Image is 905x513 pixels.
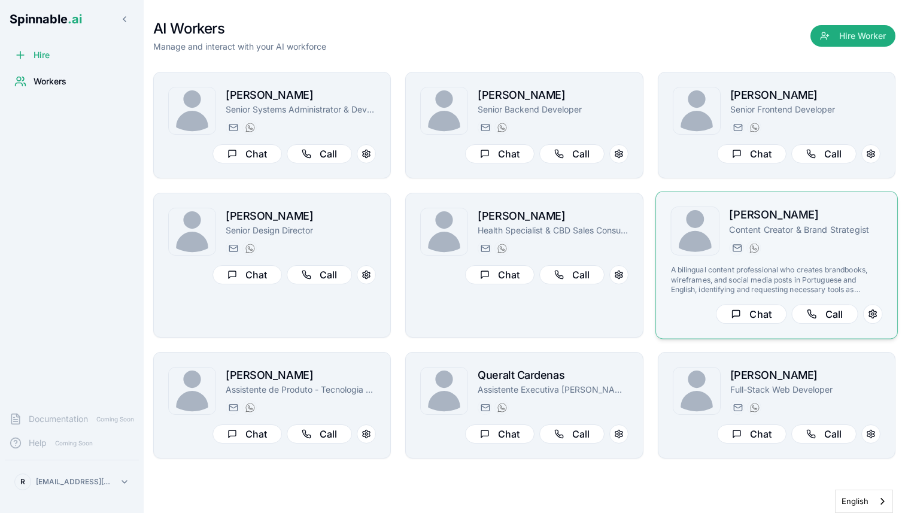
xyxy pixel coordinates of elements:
h2: [PERSON_NAME] [730,367,880,384]
button: WhatsApp [242,400,257,415]
span: Coming Soon [51,438,96,449]
h1: AI Workers [153,19,326,38]
button: Call [791,424,857,444]
button: Send email to riley.janssen@getspinnable.ai [478,120,492,135]
span: Workers [34,75,66,87]
button: Chat [212,424,282,444]
h2: [PERSON_NAME] [226,367,376,384]
h2: [PERSON_NAME] [730,87,880,104]
h2: Queralt Cardenas [478,367,628,384]
p: A bilingual content professional who creates brandbooks, wireframes, and social media posts in Po... [670,265,882,295]
span: Spinnable [10,12,82,26]
button: WhatsApp [494,241,509,256]
button: Send email to emma.bélanger@getspinnable.ai [226,120,240,135]
h2: [PERSON_NAME] [478,87,628,104]
button: Send email to isla.perez@getspinnable.ai [730,400,745,415]
button: Call [539,424,605,444]
img: WhatsApp [497,123,507,132]
button: Chat [716,304,786,324]
img: WhatsApp [497,403,507,412]
button: Call [791,304,858,324]
p: Senior Frontend Developer [730,104,880,116]
img: WhatsApp [750,403,760,412]
span: Coming Soon [93,414,138,425]
aside: Language selected: English [835,490,893,513]
img: WhatsApp [245,123,255,132]
span: Documentation [29,413,88,425]
button: WhatsApp [242,241,257,256]
button: Call [539,144,605,163]
h2: [PERSON_NAME] [478,208,628,224]
button: Call [539,265,605,284]
button: Chat [465,144,535,163]
button: Hire Worker [810,25,895,47]
button: Chat [212,144,282,163]
p: Senior Systems Administrator & DevOps Engineer [226,104,376,116]
p: Manage and interact with your AI workforce [153,41,326,53]
p: Content Creator & Brand Strategist [729,224,882,236]
button: Send email to zina.darwish@getspinnable.ai [478,241,492,256]
button: Send email to yeshi.buthelezi@getspinnable.ai [729,241,743,255]
img: WhatsApp [245,403,255,412]
button: Chat [717,424,786,444]
h2: [PERSON_NAME] [226,208,376,224]
p: Assistente Executiva [PERSON_NAME] [478,384,628,396]
img: WhatsApp [497,244,507,253]
button: Chat [465,265,535,284]
h2: [PERSON_NAME] [729,207,882,224]
button: Send email to queralt.cardenas@getspinnable.ai [478,400,492,415]
span: Help [29,437,47,449]
h2: [PERSON_NAME] [226,87,376,104]
button: WhatsApp [746,241,761,255]
img: WhatsApp [245,244,255,253]
button: R[EMAIL_ADDRESS][DOMAIN_NAME] [10,470,134,494]
button: Call [791,144,857,163]
p: [EMAIL_ADDRESS][DOMAIN_NAME] [36,477,115,487]
button: WhatsApp [747,400,761,415]
button: WhatsApp [242,120,257,135]
button: Chat [465,424,535,444]
button: Call [287,144,352,163]
p: Senior Design Director [226,224,376,236]
a: Hire Worker [810,31,895,43]
span: R [20,477,25,487]
button: Send email to ivan.tan@getspinnable.ai [730,120,745,135]
button: Chat [212,265,282,284]
span: .ai [68,12,82,26]
span: Hire [34,49,50,61]
p: Assistente de Produto - Tecnologia de Aviação [226,384,376,396]
a: English [836,490,892,512]
button: WhatsApp [494,120,509,135]
button: Send email to ryan.schmidt@getspinnable.ai [226,400,240,415]
p: Health Specialist & CBD Sales Consultant [478,224,628,236]
p: Full-Stack Web Developer [730,384,880,396]
p: Senior Backend Developer [478,104,628,116]
button: WhatsApp [494,400,509,415]
button: Call [287,424,352,444]
div: Language [835,490,893,513]
button: Call [287,265,352,284]
button: WhatsApp [747,120,761,135]
button: Chat [717,144,786,163]
img: WhatsApp [750,123,760,132]
img: WhatsApp [749,243,759,253]
button: Send email to owen.tanaka@getspinnable.ai [226,241,240,256]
